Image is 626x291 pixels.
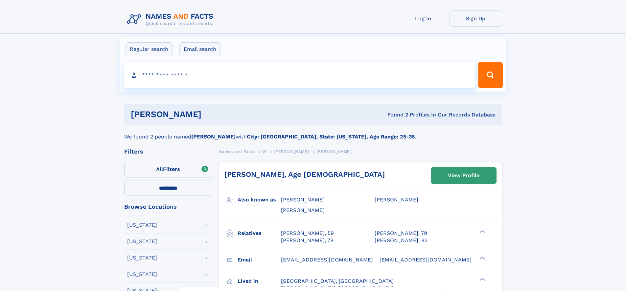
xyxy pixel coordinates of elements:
span: [PERSON_NAME] [281,207,325,213]
a: Log In [397,10,450,27]
h3: Also known as [238,194,281,205]
span: [PERSON_NAME] [316,149,352,154]
span: [EMAIL_ADDRESS][DOMAIN_NAME] [281,257,373,263]
label: Regular search [126,42,173,56]
b: [PERSON_NAME] [191,134,236,140]
span: All [156,166,163,172]
a: [PERSON_NAME], 78 [281,237,334,244]
h3: Relatives [238,228,281,239]
span: W [262,149,267,154]
div: [US_STATE] [127,272,157,277]
a: [PERSON_NAME] [274,147,309,156]
a: View Profile [431,168,496,183]
a: [PERSON_NAME], Age [DEMOGRAPHIC_DATA] [224,170,385,178]
a: W [262,147,267,156]
div: [US_STATE] [127,222,157,228]
label: Email search [179,42,220,56]
img: Logo Names and Facts [124,10,219,28]
div: Filters [124,149,212,155]
div: View Profile [448,168,479,183]
a: [PERSON_NAME], 82 [375,237,428,244]
div: Found 2 Profiles In Our Records Database [294,111,496,118]
span: [PERSON_NAME] [281,197,325,203]
h3: Email [238,254,281,265]
span: [GEOGRAPHIC_DATA], [GEOGRAPHIC_DATA] [281,278,394,284]
a: Names and Facts [219,147,255,156]
span: [PERSON_NAME] [375,197,418,203]
div: [US_STATE] [127,239,157,244]
div: ❯ [478,277,486,281]
a: [PERSON_NAME], 59 [281,230,334,237]
button: Search Button [478,62,502,88]
div: Browse Locations [124,204,212,210]
a: [PERSON_NAME], 79 [375,230,427,237]
h1: [PERSON_NAME] [131,110,294,118]
span: [EMAIL_ADDRESS][DOMAIN_NAME] [380,257,472,263]
div: ❯ [478,256,486,260]
label: Filters [124,162,212,177]
b: City: [GEOGRAPHIC_DATA], State: [US_STATE], Age Range: 25-35 [247,134,415,140]
div: We found 2 people named with . [124,125,502,141]
h3: Lived in [238,276,281,287]
div: ❯ [478,229,486,234]
input: search input [124,62,475,88]
span: [PERSON_NAME] [274,149,309,154]
a: Sign Up [450,10,502,27]
div: [US_STATE] [127,255,157,260]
